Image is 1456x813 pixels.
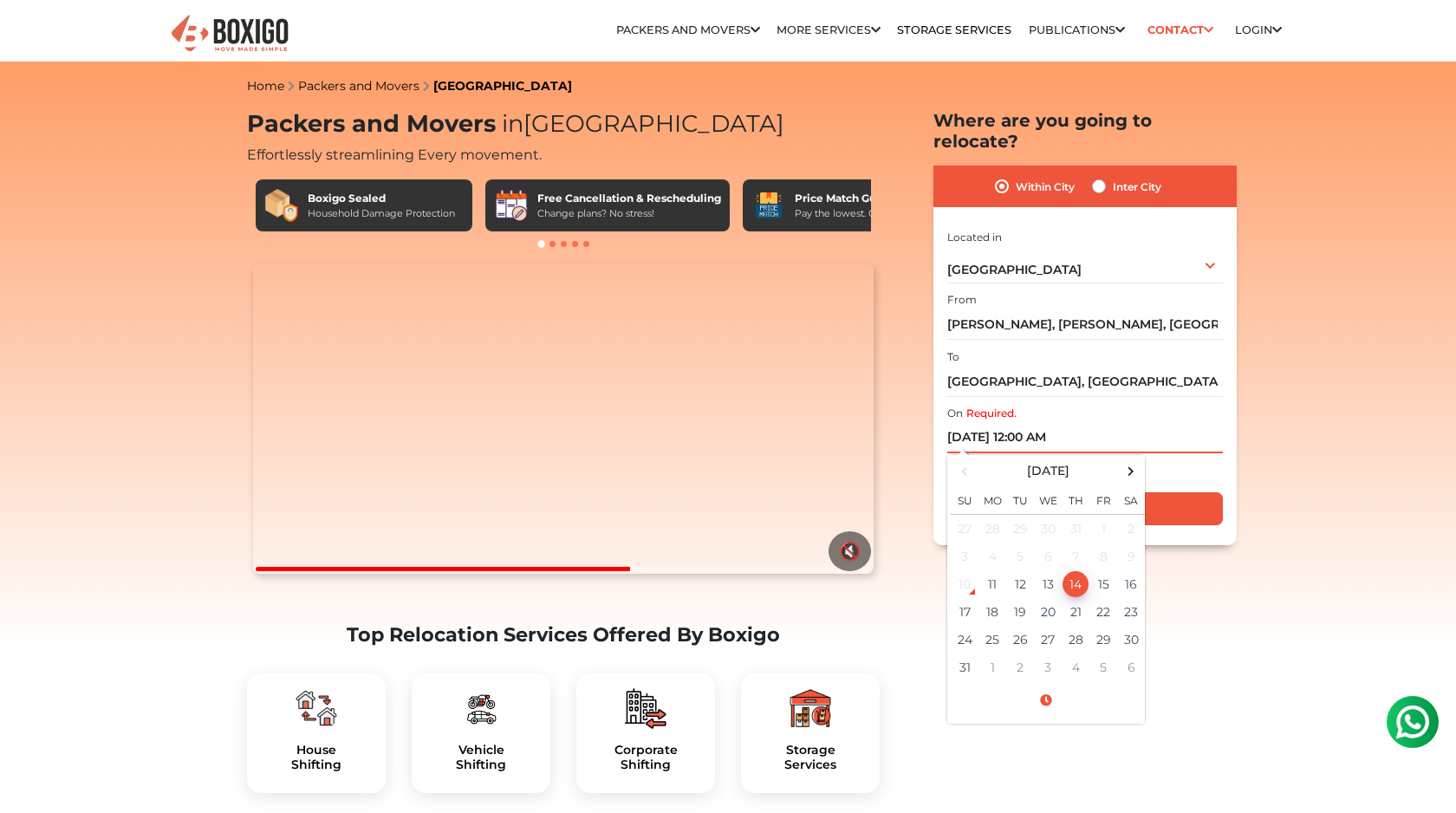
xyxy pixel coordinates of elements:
span: Next Month [1120,459,1143,483]
span: [GEOGRAPHIC_DATA] [947,262,1082,277]
img: boxigo_packers_and_movers_plan [625,687,666,729]
div: Pay the lowest. Guaranteed! [795,206,926,221]
a: Storage Services [897,23,1011,36]
label: From [947,292,977,308]
img: Boxigo Sealed [264,188,299,223]
div: Household Damage Protection [308,206,455,221]
label: Required. [966,406,1017,421]
img: whatsapp-icon.svg [17,17,52,52]
h5: House Shifting [261,743,372,772]
input: Select Building or Nearest Landmark [947,367,1223,397]
label: Within City [1016,176,1075,197]
h2: Top Relocation Services Offered By Boxigo [247,623,880,647]
th: Su [951,484,978,515]
h5: Vehicle Shifting [426,743,536,772]
img: Boxigo [169,13,290,55]
a: HouseShifting [261,743,372,772]
a: VehicleShifting [426,743,536,772]
a: CorporateShifting [590,743,701,772]
a: Contact [1141,16,1219,43]
span: Previous Month [953,459,977,483]
label: Located in [947,230,1002,245]
h5: Storage Services [755,743,866,772]
div: Change plans? No stress! [537,206,721,221]
h2: Where are you going to relocate? [933,110,1237,152]
th: Fr [1089,484,1117,515]
label: To [947,349,959,365]
img: boxigo_packers_and_movers_plan [460,687,502,729]
th: Th [1062,484,1089,515]
label: On [947,406,963,421]
th: Select Month [978,459,1117,484]
th: Sa [1117,484,1145,515]
span: in [502,109,523,138]
h5: Corporate Shifting [590,743,701,772]
a: Publications [1029,23,1125,36]
span: [GEOGRAPHIC_DATA] [496,109,784,138]
button: 🔇 [829,531,871,571]
img: Price Match Guarantee [751,188,786,223]
a: Packers and Movers [616,23,760,36]
div: 10 [952,571,978,597]
a: StorageServices [755,743,866,772]
img: boxigo_packers_and_movers_plan [790,687,831,729]
div: Price Match Guarantee [795,191,926,206]
a: Packers and Movers [298,78,419,94]
span: Effortlessly streamlining Every movement. [247,146,542,163]
h1: Packers and Movers [247,110,880,139]
label: Inter City [1113,176,1161,197]
div: Free Cancellation & Rescheduling [537,191,721,206]
a: More services [777,23,881,36]
div: Boxigo Sealed [308,191,455,206]
img: Free Cancellation & Rescheduling [494,188,529,223]
th: Tu [1006,484,1034,515]
a: Select Time [951,693,1141,708]
a: Home [247,78,284,94]
th: Mo [978,484,1006,515]
video: Your browser does not support the video tag. [253,263,873,574]
a: [GEOGRAPHIC_DATA] [433,78,572,94]
input: Moving date [947,423,1223,453]
th: We [1034,484,1062,515]
input: Select Building or Nearest Landmark [947,309,1223,340]
img: boxigo_packers_and_movers_plan [296,687,337,729]
a: Login [1235,23,1282,36]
